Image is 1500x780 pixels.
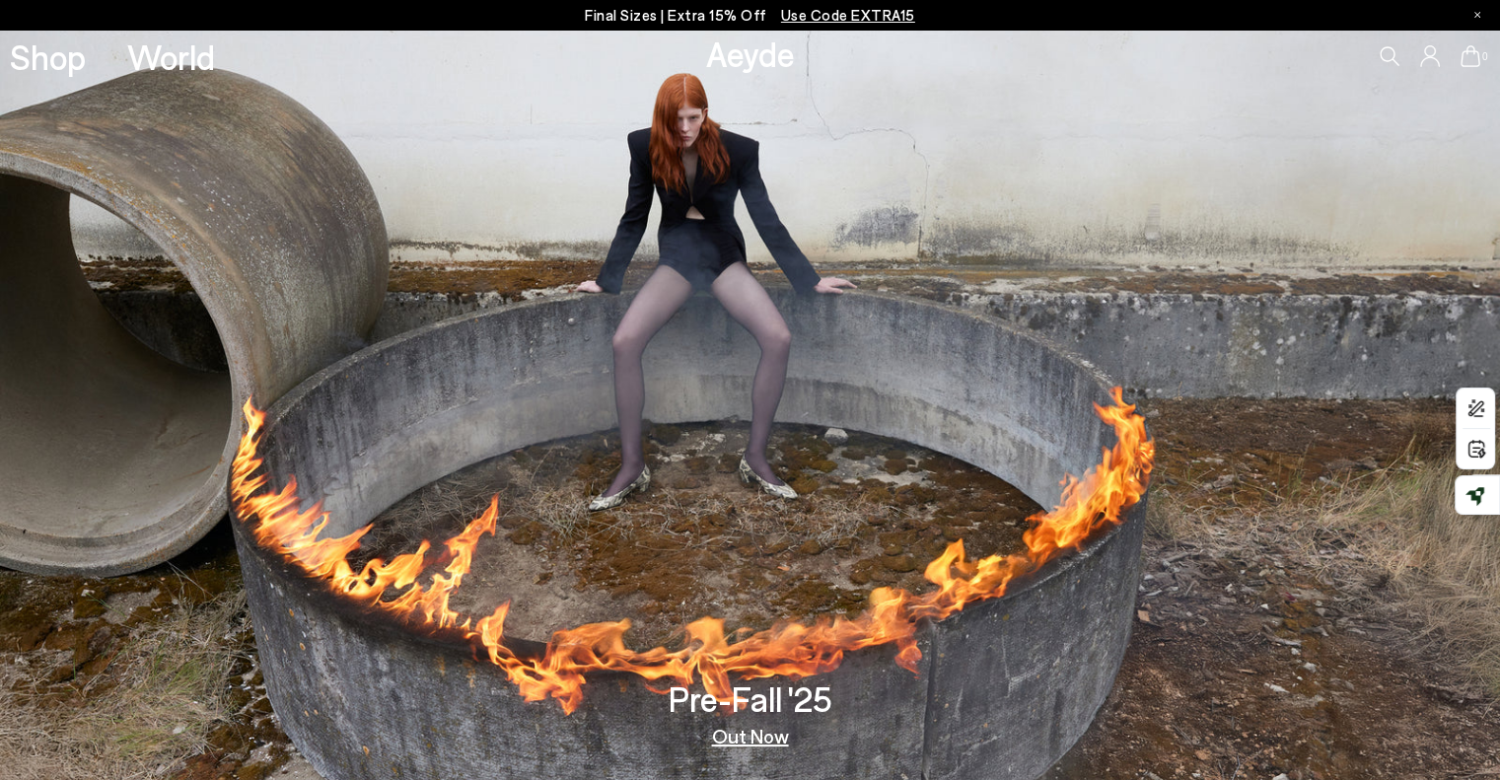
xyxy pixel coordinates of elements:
[585,3,915,28] p: Final Sizes | Extra 15% Off
[10,39,86,74] a: Shop
[712,726,789,745] a: Out Now
[1461,45,1480,67] a: 0
[1480,51,1490,62] span: 0
[127,39,215,74] a: World
[706,33,795,74] a: Aeyde
[781,6,915,24] span: Navigate to /collections/ss25-final-sizes
[669,681,832,716] h3: Pre-Fall '25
